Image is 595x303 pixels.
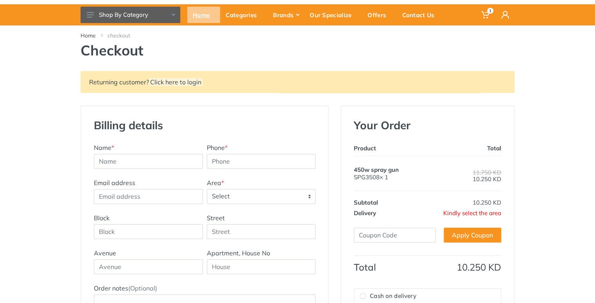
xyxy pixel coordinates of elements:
[92,119,205,132] h3: Billing details
[94,248,116,258] label: Avenue
[207,248,270,258] label: Apartment, House No
[443,169,501,175] div: 11.750 KD
[81,7,180,23] button: Shop By Category
[94,224,203,239] input: Block
[267,7,304,23] div: Brands
[444,228,501,242] a: Apply Coupon
[354,166,399,173] span: 450w spray gun
[207,213,225,223] label: Street
[94,283,157,293] label: Order notes
[443,169,501,183] div: 10.250 KD
[128,284,157,292] span: (Optional)
[354,228,435,242] input: Coupon Code
[362,7,397,23] div: Offers
[81,32,96,39] a: Home
[207,154,316,169] input: Phone
[476,4,496,25] a: 1
[207,224,316,239] input: Street
[220,7,267,23] div: Categories
[304,4,362,25] a: Our Specialize
[354,255,443,273] th: Total
[354,208,443,218] th: Delivery
[457,261,501,273] span: 10.250 KD
[354,119,501,132] h3: Your Order
[81,42,514,59] h1: Checkout
[94,189,203,204] input: Email address
[94,259,203,274] input: Avenue
[207,178,224,187] label: Area
[443,191,501,208] td: 10.250 KD
[94,178,135,187] label: Email address
[94,213,109,223] label: Block
[443,209,501,217] span: Kindly select the area
[207,143,228,152] label: Phone
[207,189,315,203] span: Select
[187,7,220,23] div: Home
[81,32,514,39] nav: breadcrumb
[487,8,493,14] span: 1
[354,156,443,191] td: SPG3508× 1
[362,4,397,25] a: Offers
[304,7,362,23] div: Our Specialize
[443,143,501,156] th: Total
[220,4,267,25] a: Categories
[207,189,316,204] span: Select
[370,292,416,301] span: Cash on delivery
[207,259,316,274] input: House
[187,4,220,25] a: Home
[94,154,203,169] input: Name
[354,191,443,208] th: Subtotal
[81,71,514,93] div: Returning customer?
[397,7,445,23] div: Contact Us
[149,78,203,86] a: Click here to login
[397,4,445,25] a: Contact Us
[94,143,114,152] label: Name
[108,32,142,39] li: checkout
[354,143,443,156] th: Product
